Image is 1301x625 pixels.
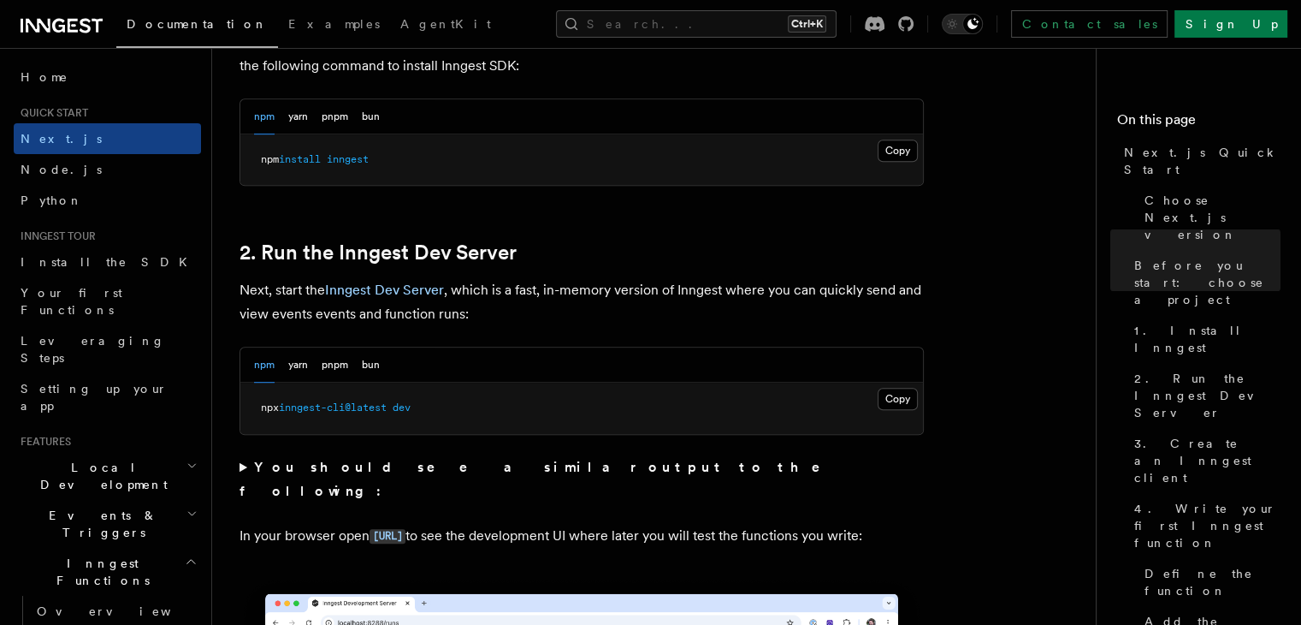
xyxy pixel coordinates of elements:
[14,555,185,589] span: Inngest Functions
[370,527,405,544] a: [URL]
[14,507,186,541] span: Events & Triggers
[1127,493,1280,558] a: 4. Write your first Inngest function
[127,17,268,31] span: Documentation
[116,5,278,48] a: Documentation
[279,402,387,414] span: inngest-cli@latest
[240,241,517,265] a: 2. Run the Inngest Dev Server
[14,62,201,92] a: Home
[1134,370,1280,421] span: 2. Run the Inngest Dev Server
[14,452,201,500] button: Local Development
[1134,435,1280,486] span: 3. Create an Inngest client
[14,435,71,449] span: Features
[254,99,275,134] button: npm
[21,286,122,317] span: Your first Functions
[1117,110,1280,137] h4: On this page
[362,348,380,383] button: bun
[1138,185,1280,250] a: Choose Next.js version
[322,348,348,383] button: pnpm
[21,132,102,146] span: Next.js
[21,255,198,269] span: Install the SDK
[322,99,348,134] button: pnpm
[327,153,369,165] span: inngest
[254,348,275,383] button: npm
[1127,315,1280,363] a: 1. Install Inngest
[942,14,983,34] button: Toggle dark mode
[21,68,68,86] span: Home
[14,500,201,548] button: Events & Triggers
[1134,500,1280,551] span: 4. Write your first Inngest function
[1127,363,1280,428] a: 2. Run the Inngest Dev Server
[240,524,924,549] p: In your browser open to see the development UI where later you will test the functions you write:
[240,459,844,499] strong: You should see a similar output to the following:
[278,5,390,46] a: Examples
[14,185,201,216] a: Python
[21,334,165,365] span: Leveraging Steps
[400,17,491,31] span: AgentKit
[240,455,924,503] summary: You should see a similar output to the following:
[878,388,918,410] button: Copy
[393,402,411,414] span: dev
[1134,257,1280,308] span: Before you start: choose a project
[14,459,186,493] span: Local Development
[14,106,88,120] span: Quick start
[261,153,279,165] span: npm
[1134,322,1280,356] span: 1. Install Inngest
[1117,137,1280,185] a: Next.js Quick Start
[1138,558,1280,606] a: Define the function
[288,99,308,134] button: yarn
[37,604,213,618] span: Overview
[14,373,201,421] a: Setting up your app
[21,163,102,176] span: Node.js
[21,193,83,207] span: Python
[1144,565,1280,599] span: Define the function
[325,282,444,298] a: Inngest Dev Server
[288,17,380,31] span: Examples
[1127,428,1280,493] a: 3. Create an Inngest client
[1011,10,1168,38] a: Contact sales
[14,229,96,243] span: Inngest tour
[556,10,837,38] button: Search...Ctrl+K
[240,30,924,78] p: With the Next.js app now running running open a new tab in your terminal. In your project directo...
[14,277,201,325] a: Your first Functions
[14,325,201,373] a: Leveraging Steps
[240,278,924,326] p: Next, start the , which is a fast, in-memory version of Inngest where you can quickly send and vi...
[14,123,201,154] a: Next.js
[21,382,168,413] span: Setting up your app
[279,153,321,165] span: install
[362,99,380,134] button: bun
[261,402,279,414] span: npx
[1127,250,1280,315] a: Before you start: choose a project
[1144,192,1280,243] span: Choose Next.js version
[1124,144,1280,178] span: Next.js Quick Start
[288,348,308,383] button: yarn
[878,140,918,162] button: Copy
[370,529,405,544] code: [URL]
[14,548,201,596] button: Inngest Functions
[14,247,201,277] a: Install the SDK
[1174,10,1287,38] a: Sign Up
[14,154,201,185] a: Node.js
[390,5,501,46] a: AgentKit
[788,15,826,33] kbd: Ctrl+K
